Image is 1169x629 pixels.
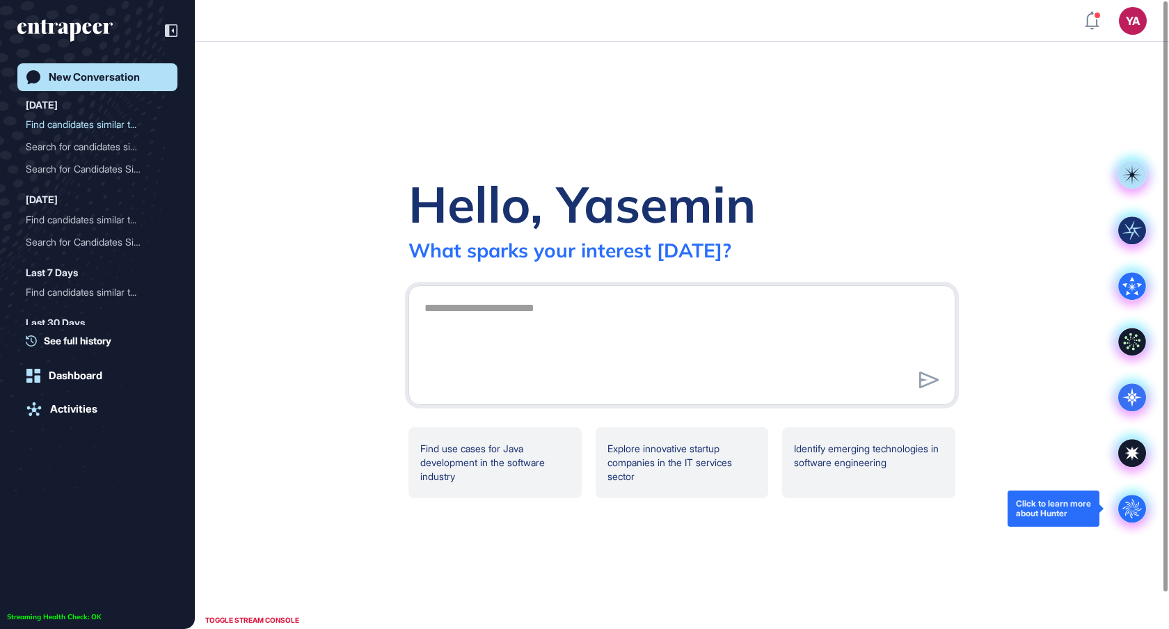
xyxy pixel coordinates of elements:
div: Find candidates similar t... [26,209,158,231]
div: Last 30 Days [26,314,85,331]
a: See full history [26,333,177,348]
a: New Conversation [17,63,177,91]
div: Find use cases for Java development in the software industry [408,427,582,498]
span: See full history [44,333,111,348]
div: Hello, Yasemin [408,173,756,235]
div: Search for Candidates Similar to Sara Holyavkin [26,158,169,180]
div: Find candidates similar t... [26,113,158,136]
div: What sparks your interest [DATE]? [408,238,731,262]
div: Identify emerging technologies in software engineering [782,427,955,498]
div: Search for Candidates Sim... [26,231,158,253]
div: Explore innovative startup companies in the IT services sector [596,427,769,498]
a: Dashboard [17,362,177,390]
div: TOGGLE STREAM CONSOLE [202,612,303,629]
a: Activities [17,395,177,423]
button: YA [1119,7,1147,35]
div: New Conversation [49,71,140,83]
div: entrapeer-logo [17,19,113,42]
div: Last 7 Days [26,264,78,281]
div: Find candidates similar to Sara Holyavkin [26,209,169,231]
div: [DATE] [26,191,58,208]
div: Search for candidates sim... [26,136,158,158]
div: Dashboard [49,369,102,382]
div: Search for Candidates Similar to Yasemin Hukumdar [26,231,169,253]
div: Search for Candidates Sim... [26,158,158,180]
div: Find candidates similar to Sara Holyavkin [26,113,169,136]
div: Activities [50,403,97,415]
div: Click to learn more about Hunter [1016,499,1091,518]
div: [DATE] [26,97,58,113]
div: Search for candidates similar to Sara Holyavkin [26,136,169,158]
div: Find candidates similar to Yasemin Hukumdar [26,281,169,303]
div: Find candidates similar t... [26,281,158,303]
